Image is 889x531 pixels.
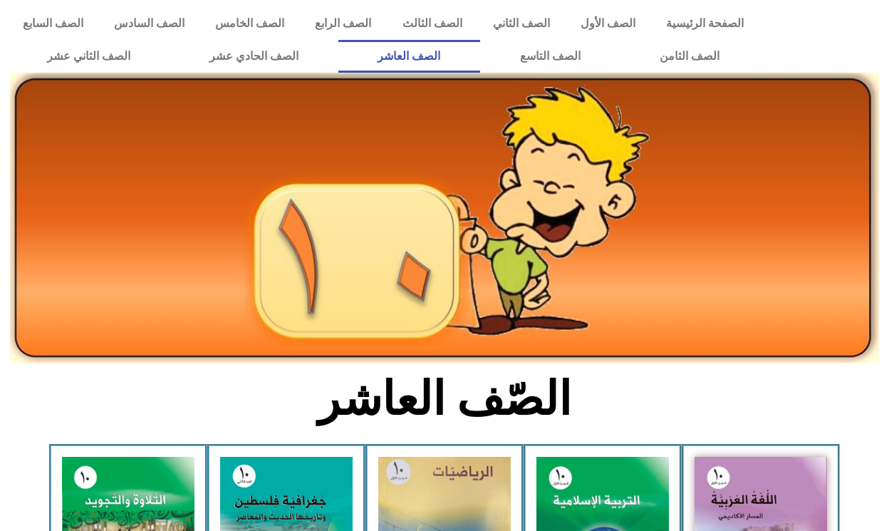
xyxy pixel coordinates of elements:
a: الصف الحادي عشر [170,40,338,73]
h2: الصّف العاشر [209,371,680,427]
a: الصف السادس [98,7,199,40]
a: الصف الثاني [477,7,565,40]
a: الصف العاشر [338,40,480,73]
a: الصفحة الرئيسية [651,7,759,40]
a: الصف الثامن [620,40,759,73]
a: الصف الثالث [387,7,477,40]
a: الصف الثاني عشر [7,40,170,73]
a: الصف الأول [565,7,650,40]
a: الصف الرابع [300,7,387,40]
a: الصف التاسع [480,40,620,73]
a: الصف السابع [7,7,98,40]
a: الصف الخامس [199,7,299,40]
